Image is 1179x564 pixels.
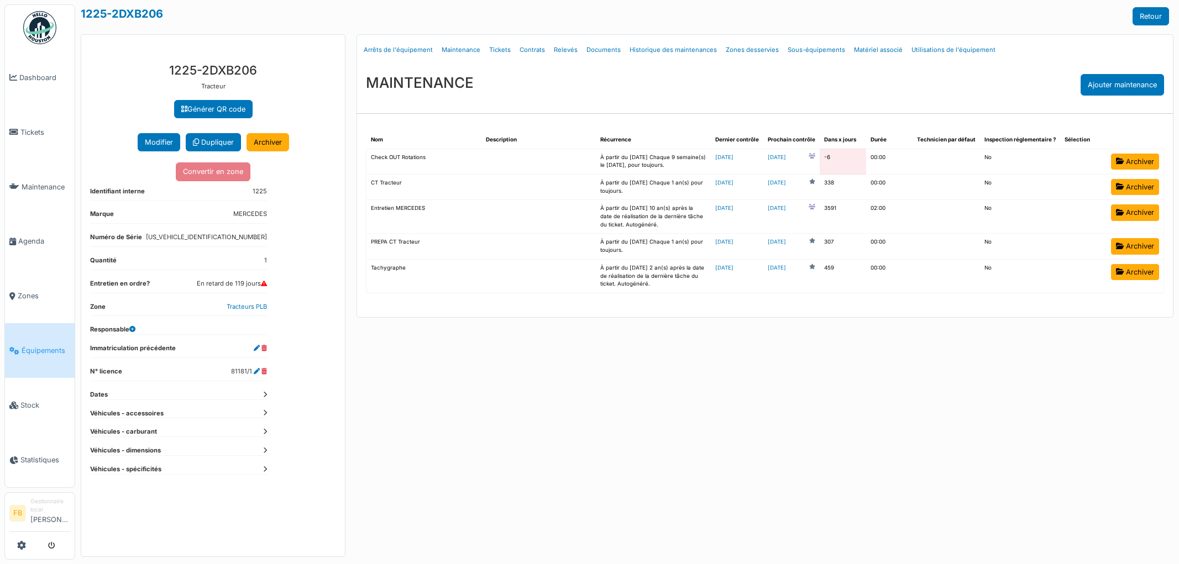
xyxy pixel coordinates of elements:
a: Équipements [5,323,75,378]
th: Inspection réglementaire ? [980,131,1060,149]
a: Archiver [1111,204,1159,220]
dd: En retard de 119 jours [197,279,267,288]
dt: Véhicules - accessoires [90,409,267,418]
dd: 1225 [253,187,267,196]
a: [DATE] [715,265,733,271]
button: Modifier [138,133,180,151]
a: Générer QR code [174,100,253,118]
dd: 81181/1 [231,367,267,376]
div: Gestionnaire local [30,497,70,514]
a: Tickets [485,37,515,63]
span: Stock [20,400,70,410]
a: Archiver [1111,264,1159,280]
span: translation missing: fr.shared.no [984,239,992,245]
td: -6 [820,149,866,174]
a: Stock [5,378,75,433]
dt: N° licence [90,367,122,381]
a: 1225-2DXB206 [81,7,163,20]
li: [PERSON_NAME] [30,497,70,529]
th: Prochain contrôle [763,131,820,149]
dt: Numéro de Série [90,233,142,246]
td: 00:00 [866,234,913,259]
td: À partir du [DATE] Chaque 9 semaine(s) le [DATE], pour toujours. [596,149,711,174]
td: PREPA CT Tracteur [366,234,481,259]
td: À partir du [DATE] Chaque 1 an(s) pour toujours. [596,234,711,259]
td: Tachygraphe [366,259,481,293]
th: Technicien par défaut [913,131,980,149]
a: Matériel associé [850,37,907,63]
dt: Responsable [90,325,135,334]
a: Sous-équipements [783,37,850,63]
dd: MERCEDES [233,209,267,219]
span: translation missing: fr.shared.no [984,205,992,211]
a: [DATE] [768,264,786,272]
dt: Véhicules - dimensions [90,446,267,455]
a: Archiver [1111,238,1159,254]
a: Tickets [5,105,75,160]
h3: 1225-2DXB206 [90,63,336,77]
td: 00:00 [866,259,913,293]
a: Historique des maintenances [625,37,721,63]
th: Nom [366,131,481,149]
th: Description [481,131,596,149]
a: [DATE] [715,205,733,211]
dt: Quantité [90,256,117,270]
span: Zones [18,291,70,301]
dt: Zone [90,302,106,316]
span: Agenda [18,236,70,246]
a: [DATE] [715,154,733,160]
span: Statistiques [20,455,70,465]
td: Check OUT Rotations [366,149,481,174]
span: translation missing: fr.shared.no [984,154,992,160]
a: [DATE] [768,154,786,162]
a: Contrats [515,37,549,63]
span: Tickets [20,127,70,138]
a: Tracteurs PLB [227,303,267,310]
td: À partir du [DATE] 2 an(s) après la date de réalisation de la dernière tâche du ticket. Autogénéré. [596,259,711,293]
th: Dernier contrôle [711,131,763,149]
td: 02:00 [866,200,913,234]
a: [DATE] [715,239,733,245]
td: 3591 [820,200,866,234]
a: Maintenance [437,37,485,63]
a: Archiver [1111,179,1159,195]
a: Documents [582,37,625,63]
dt: Immatriculation précédente [90,344,176,357]
a: [DATE] [768,179,786,187]
a: Zones desservies [721,37,783,63]
dd: [US_VEHICLE_IDENTIFICATION_NUMBER] [146,233,267,242]
span: translation missing: fr.shared.no [984,265,992,271]
li: FB [9,505,26,521]
a: Statistiques [5,433,75,487]
a: Retour [1133,7,1169,25]
span: Dashboard [19,72,70,83]
dt: Entretien en ordre? [90,279,150,293]
a: Dashboard [5,50,75,105]
p: Tracteur [90,82,336,91]
td: Entretien MERCEDES [366,200,481,234]
dt: Identifiant interne [90,187,145,201]
td: CT Tracteur [366,175,481,200]
span: Équipements [22,345,70,356]
a: Archiver [247,133,289,151]
td: 00:00 [866,149,913,174]
a: Maintenance [5,160,75,214]
td: 459 [820,259,866,293]
dt: Marque [90,209,114,223]
a: FB Gestionnaire local[PERSON_NAME] [9,497,70,532]
a: [DATE] [715,180,733,186]
a: Agenda [5,214,75,269]
th: Dans x jours [820,131,866,149]
h3: MAINTENANCE [366,74,474,91]
td: À partir du [DATE] 10 an(s) après la date de réalisation de la dernière tâche du ticket. Autogénéré. [596,200,711,234]
th: Récurrence [596,131,711,149]
a: [DATE] [768,204,786,213]
a: Relevés [549,37,582,63]
dt: Dates [90,390,267,399]
td: 307 [820,234,866,259]
dt: Véhicules - spécificités [90,465,267,474]
dt: Véhicules - carburant [90,427,267,436]
span: translation missing: fr.shared.no [984,180,992,186]
td: À partir du [DATE] Chaque 1 an(s) pour toujours. [596,175,711,200]
th: Sélection [1060,131,1107,149]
